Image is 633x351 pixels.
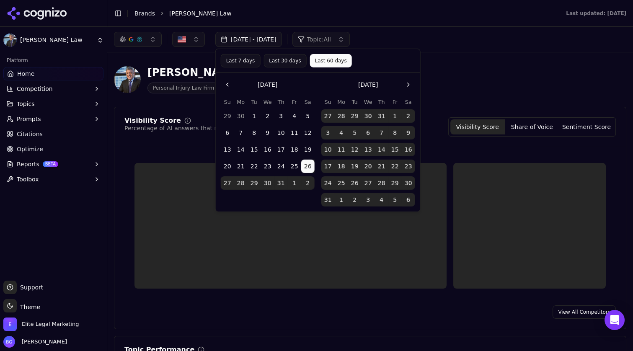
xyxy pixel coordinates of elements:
button: Tuesday, July 29th, 2025, selected [348,109,362,123]
button: Friday, August 8th, 2025, selected [388,126,402,139]
div: Last updated: [DATE] [566,10,626,17]
button: Tuesday, July 22nd, 2025 [248,160,261,173]
span: BETA [43,161,58,167]
button: Friday, August 22nd, 2025, selected [388,160,402,173]
th: Saturday [301,98,315,106]
button: Sunday, August 3rd, 2025, selected [321,126,335,139]
button: Thursday, July 24th, 2025 [274,160,288,173]
button: Friday, August 1st, 2025, selected [388,109,402,123]
th: Wednesday [261,98,274,106]
button: Saturday, August 16th, 2025, selected [402,143,415,156]
button: Sentiment Score [559,119,614,134]
button: Monday, July 28th, 2025, selected [234,176,248,190]
button: Tuesday, August 26th, 2025, selected [348,176,362,190]
a: Citations [3,127,103,141]
span: Prompts [17,115,41,123]
button: Wednesday, September 3rd, 2025, selected [362,193,375,206]
button: Sunday, July 20th, 2025 [221,160,234,173]
span: Topic: All [307,35,331,44]
span: Citations [17,130,43,138]
img: Brian Gomez [3,336,15,348]
button: Last 60 days [310,54,351,67]
button: Friday, July 25th, 2025 [288,160,301,173]
button: Tuesday, July 29th, 2025, selected [248,176,261,190]
nav: breadcrumb [134,9,549,18]
button: Sunday, August 10th, 2025, selected [321,143,335,156]
th: Saturday [402,98,415,106]
span: [PERSON_NAME] Law [20,36,93,44]
th: Friday [288,98,301,106]
button: Wednesday, August 20th, 2025, selected [362,160,375,173]
button: Saturday, September 6th, 2025, selected [402,193,415,206]
th: Tuesday [248,98,261,106]
button: Share of Voice [505,119,559,134]
div: Open Intercom Messenger [605,310,625,330]
button: Tuesday, September 2nd, 2025, selected [348,193,362,206]
button: Monday, July 21st, 2025 [234,160,248,173]
button: Visibility Score [450,119,505,134]
button: Saturday, August 30th, 2025, selected [402,176,415,190]
button: Friday, August 29th, 2025, selected [388,176,402,190]
th: Thursday [375,98,388,106]
img: United States [178,35,186,44]
th: Monday [335,98,348,106]
button: Saturday, August 23rd, 2025, selected [402,160,415,173]
span: Theme [17,304,40,310]
button: Saturday, August 2nd, 2025, selected [402,109,415,123]
button: Monday, August 18th, 2025, selected [335,160,348,173]
span: [PERSON_NAME] Law [169,9,232,18]
img: Elite Legal Marketing [3,317,17,331]
button: Saturday, July 5th, 2025 [301,109,315,123]
button: Friday, July 18th, 2025 [288,143,301,156]
th: Wednesday [362,98,375,106]
button: Sunday, July 27th, 2025, selected [221,176,234,190]
span: [PERSON_NAME] [18,338,67,346]
span: Reports [17,160,39,168]
button: Last 7 days [221,54,261,67]
button: Sunday, June 29th, 2025 [221,109,234,123]
table: August 2025 [321,98,415,206]
button: [DATE] - [DATE] [215,32,282,47]
a: Home [3,67,103,80]
button: Friday, September 5th, 2025, selected [388,193,402,206]
button: Wednesday, July 30th, 2025, selected [261,176,274,190]
button: Saturday, August 2nd, 2025, selected [301,176,315,190]
button: Friday, July 11th, 2025 [288,126,301,139]
button: Monday, July 7th, 2025 [234,126,248,139]
span: Home [17,70,34,78]
span: Topics [17,100,35,108]
button: Sunday, August 31st, 2025, selected [321,193,335,206]
button: Thursday, July 31st, 2025, selected [274,176,288,190]
button: Monday, July 14th, 2025 [234,143,248,156]
img: Malman Law [3,34,17,47]
button: Thursday, August 7th, 2025, selected [375,126,388,139]
button: Wednesday, July 2nd, 2025 [261,109,274,123]
button: Go to the Previous Month [221,78,234,91]
button: Monday, August 4th, 2025, selected [335,126,348,139]
button: Thursday, September 4th, 2025, selected [375,193,388,206]
button: Tuesday, July 15th, 2025 [248,143,261,156]
button: Sunday, August 24th, 2025, selected [321,176,335,190]
button: Thursday, July 3rd, 2025 [274,109,288,123]
button: Thursday, July 10th, 2025 [274,126,288,139]
button: Friday, July 4th, 2025 [288,109,301,123]
button: Wednesday, July 30th, 2025, selected [362,109,375,123]
a: Brands [134,10,155,17]
button: ReportsBETA [3,157,103,171]
button: Go to the Next Month [402,78,415,91]
button: Monday, July 28th, 2025, selected [335,109,348,123]
button: Toolbox [3,173,103,186]
button: Wednesday, July 16th, 2025 [261,143,274,156]
button: Sunday, July 27th, 2025, selected [321,109,335,123]
button: Wednesday, August 6th, 2025, selected [362,126,375,139]
button: Tuesday, August 12th, 2025, selected [348,143,362,156]
button: Wednesday, July 23rd, 2025 [261,160,274,173]
button: Thursday, August 21st, 2025, selected [375,160,388,173]
button: Wednesday, July 9th, 2025 [261,126,274,139]
th: Tuesday [348,98,362,106]
button: Saturday, August 9th, 2025, selected [402,126,415,139]
button: Tuesday, July 8th, 2025 [248,126,261,139]
button: Monday, September 1st, 2025, selected [335,193,348,206]
a: View All Competitors [553,305,616,319]
button: Saturday, July 12th, 2025 [301,126,315,139]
